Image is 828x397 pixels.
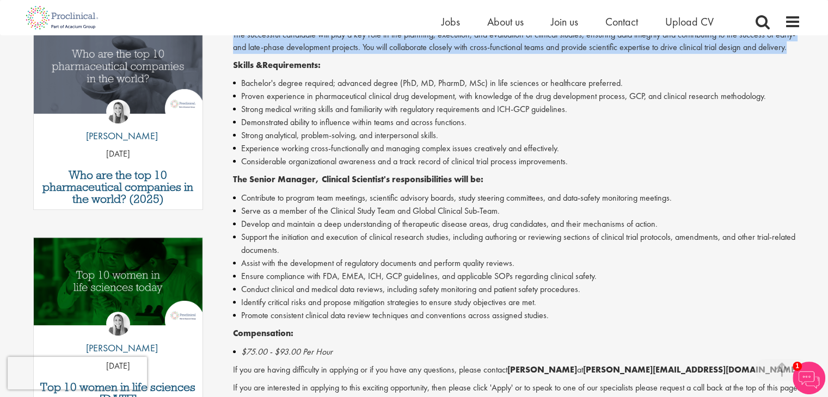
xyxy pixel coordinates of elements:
[233,296,801,309] li: Identify critical risks and propose mitigation strategies to ensure study objectives are met.
[233,327,293,339] strong: Compensation:
[34,26,203,113] img: Top 10 pharmaceutical companies in the world 2025
[233,90,801,103] li: Proven experience in pharmaceutical clinical drug development, with knowledge of the drug develop...
[583,364,798,375] strong: [PERSON_NAME][EMAIL_ADDRESS][DOMAIN_NAME]
[233,191,801,204] li: Contribute to program team meetings, scientific advisory boards, study steering committees, and d...
[34,148,203,160] p: [DATE]
[233,59,262,71] strong: Skills &
[507,364,577,375] strong: [PERSON_NAME]
[665,15,714,29] a: Upload CV
[8,357,147,389] iframe: reCAPTCHA
[233,364,801,376] p: If you are having difficulty in applying or if you have any questions, please contact at
[233,283,801,296] li: Conduct clinical and medical data reviews, including safety monitoring and patient safety procedu...
[233,142,801,155] li: Experience working cross-functionally and managing complex issues creatively and effectively.
[605,15,638,29] a: Contact
[441,15,460,29] a: Jobs
[793,362,825,394] img: Chatbot
[233,77,801,90] li: Bachelor's degree required; advanced degree (PhD, MD, PharmD, MSc) in life sciences or healthcare...
[233,155,801,168] li: Considerable organizational awareness and a track record of clinical trial process improvements.
[262,59,321,71] strong: Requirements:
[233,257,801,270] li: Assist with the development of regulatory documents and perform quality reviews.
[233,218,801,231] li: Develop and maintain a deep understanding of therapeutic disease areas, drug candidates, and thei...
[487,15,524,29] a: About us
[78,341,158,355] p: [PERSON_NAME]
[106,100,130,123] img: Hannah Burke
[793,362,802,371] span: 1
[34,238,203,334] a: Link to a post
[233,309,801,322] li: Promote consistent clinical data review techniques and conventions across assigned studies.
[233,204,801,218] li: Serve as a member of the Clinical Study Team and Global Clinical Sub-Team.
[233,231,801,257] li: Support the initiation and execution of clinical research studies, including authoring or reviewi...
[233,173,483,185] strong: The Senior Manager, Clinical Scientist's responsibilities will be:
[233,116,801,129] li: Demonstrated ability to influence within teams and across functions.
[233,29,801,54] p: The successful candidate will play a key role in the planning, execution, and evaluation of clini...
[106,312,130,336] img: Hannah Burke
[78,129,158,143] p: [PERSON_NAME]
[233,103,801,116] li: Strong medical writing skills and familiarity with regulatory requirements and ICH-GCP guidelines.
[34,26,203,122] a: Link to a post
[78,100,158,148] a: Hannah Burke [PERSON_NAME]
[34,238,203,325] img: Top 10 women in life sciences today
[233,129,801,142] li: Strong analytical, problem-solving, and interpersonal skills.
[39,169,198,205] a: Who are the top 10 pharmaceutical companies in the world? (2025)
[233,382,801,394] p: If you are interested in applying to this exciting opportunity, then please click 'Apply' or to s...
[233,270,801,283] li: Ensure compliance with FDA, EMEA, ICH, GCP guidelines, and applicable SOPs regarding clinical saf...
[241,346,333,357] em: $75.00 - $93.00 Per Hour
[551,15,578,29] a: Join us
[78,312,158,361] a: Hannah Burke [PERSON_NAME]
